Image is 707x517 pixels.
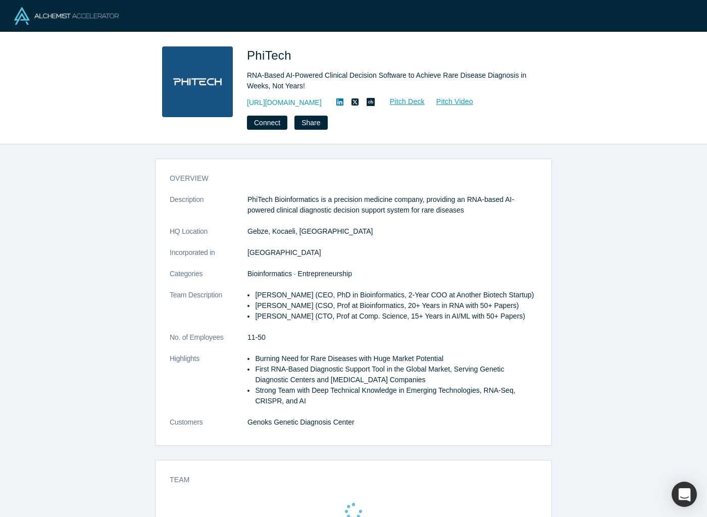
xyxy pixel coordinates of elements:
dd: Gebze, Kocaeli, [GEOGRAPHIC_DATA] [247,226,537,237]
dt: HQ Location [170,226,247,247]
img: PhiTech's Logo [162,46,233,117]
dt: Highlights [170,353,247,417]
button: Connect [247,116,287,130]
a: Pitch Video [425,96,474,108]
li: First RNA-Based Diagnostic Support Tool in the Global Market, Serving Genetic Diagnostic Centers ... [255,364,537,385]
dt: Team Description [170,290,247,332]
dd: Genoks Genetic Diagnosis Center [247,417,537,428]
dt: No. of Employees [170,332,247,353]
li: [PERSON_NAME] (CTO, Prof at Comp. Science, 15+ Years in AI/ML with 50+ Papers) [255,311,537,322]
dt: Incorporated in [170,247,247,269]
span: PhiTech [247,48,295,62]
a: [URL][DOMAIN_NAME] [247,97,322,108]
li: [PERSON_NAME] (CSO, Prof at Bioinformatics, 20+ Years in RNA with 50+ Papers) [255,300,537,311]
span: Bioinformatics · Entrepreneurship [247,270,352,278]
a: Pitch Deck [379,96,425,108]
li: Strong Team with Deep Technical Knowledge in Emerging Technologies, RNA-Seq, CRISPR, and AI [255,385,537,406]
h3: overview [170,173,523,184]
img: Alchemist Logo [14,7,119,25]
div: RNA-Based AI-Powered Clinical Decision Software to Achieve Rare Disease Diagnosis in Weeks, Not Y... [247,70,530,91]
button: Share [294,116,327,130]
dd: [GEOGRAPHIC_DATA] [247,247,537,258]
li: [PERSON_NAME] (CEO, PhD in Bioinformatics, 2-Year COO at Another Biotech Startup) [255,290,537,300]
dd: 11-50 [247,332,537,343]
li: Burning Need for Rare Diseases with Huge Market Potential [255,353,537,364]
dt: Customers [170,417,247,438]
h3: Team [170,475,523,485]
dt: Description [170,194,247,226]
p: PhiTech Bioinformatics is a precision medicine company, providing an RNA-based AI-powered clinica... [247,194,537,216]
dt: Categories [170,269,247,290]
